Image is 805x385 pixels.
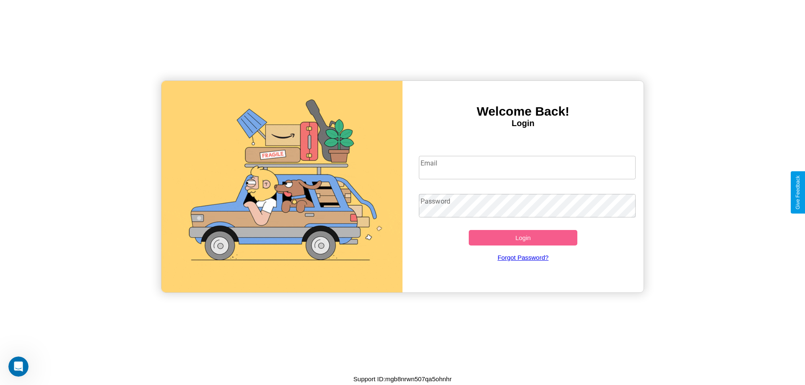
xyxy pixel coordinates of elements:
iframe: Intercom live chat [8,357,29,377]
h3: Welcome Back! [402,104,644,119]
div: Give Feedback [795,176,801,209]
img: gif [161,81,402,292]
button: Login [469,230,577,245]
a: Forgot Password? [415,245,632,269]
h4: Login [402,119,644,128]
p: Support ID: mgb8nrwn507qa5ohnhr [353,373,452,385]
